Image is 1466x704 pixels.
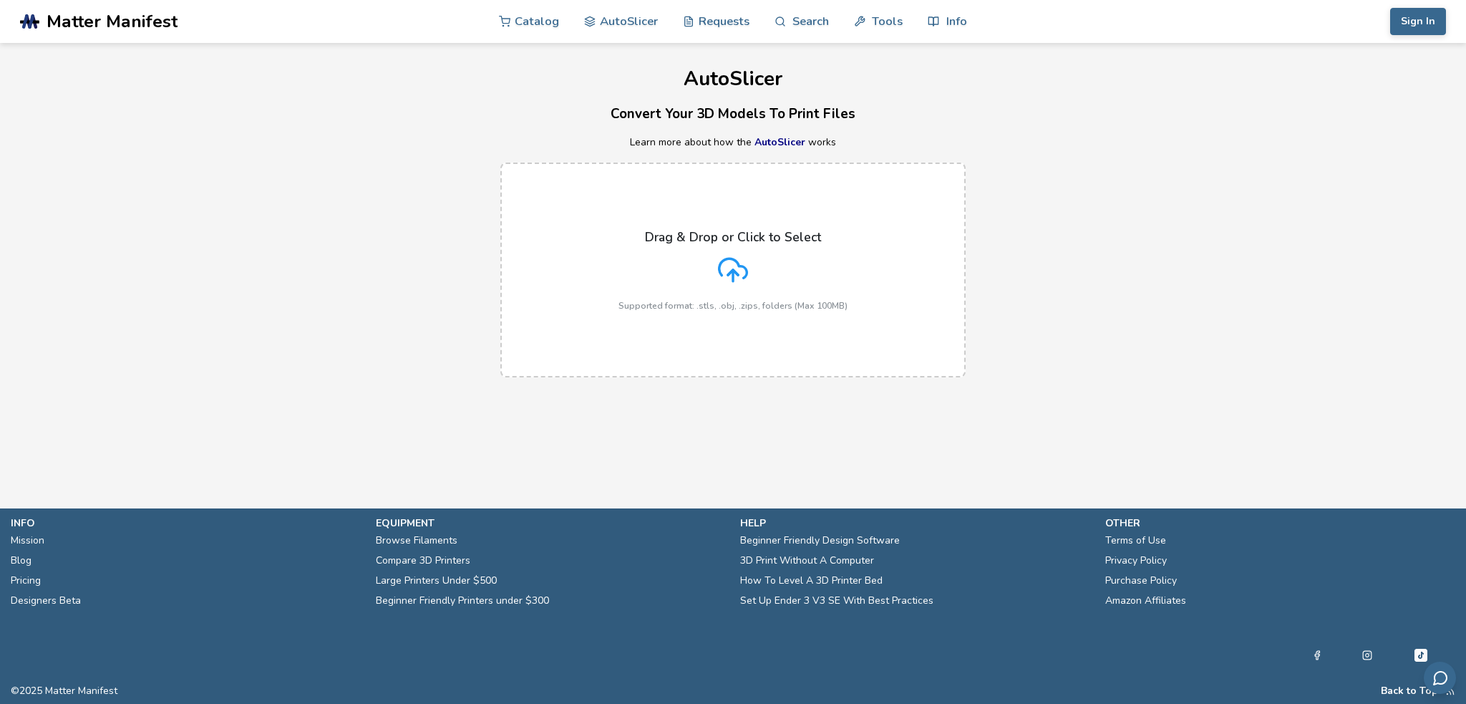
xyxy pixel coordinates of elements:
[1105,551,1167,571] a: Privacy Policy
[1312,647,1322,664] a: Facebook
[11,571,41,591] a: Pricing
[740,551,874,571] a: 3D Print Without A Computer
[376,591,549,611] a: Beginner Friendly Printers under $300
[47,11,178,32] span: Matter Manifest
[376,516,727,531] p: equipment
[618,301,848,311] p: Supported format: .stls, .obj, .zips, folders (Max 100MB)
[1105,591,1186,611] a: Amazon Affiliates
[740,516,1091,531] p: help
[1424,662,1456,694] button: Send feedback via email
[754,135,805,149] a: AutoSlicer
[1412,647,1429,664] a: Tiktok
[740,571,883,591] a: How To Level A 3D Printer Bed
[1362,647,1372,664] a: Instagram
[1105,531,1166,551] a: Terms of Use
[740,531,900,551] a: Beginner Friendly Design Software
[740,591,933,611] a: Set Up Ender 3 V3 SE With Best Practices
[1390,8,1446,35] button: Sign In
[1381,685,1438,697] button: Back to Top
[376,551,470,571] a: Compare 3D Printers
[645,230,821,244] p: Drag & Drop or Click to Select
[376,531,457,551] a: Browse Filaments
[11,591,81,611] a: Designers Beta
[11,531,44,551] a: Mission
[376,571,497,591] a: Large Printers Under $500
[1105,571,1177,591] a: Purchase Policy
[1105,516,1456,531] p: other
[11,685,117,697] span: © 2025 Matter Manifest
[11,551,31,571] a: Blog
[1445,685,1455,697] a: RSS Feed
[11,516,361,531] p: info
